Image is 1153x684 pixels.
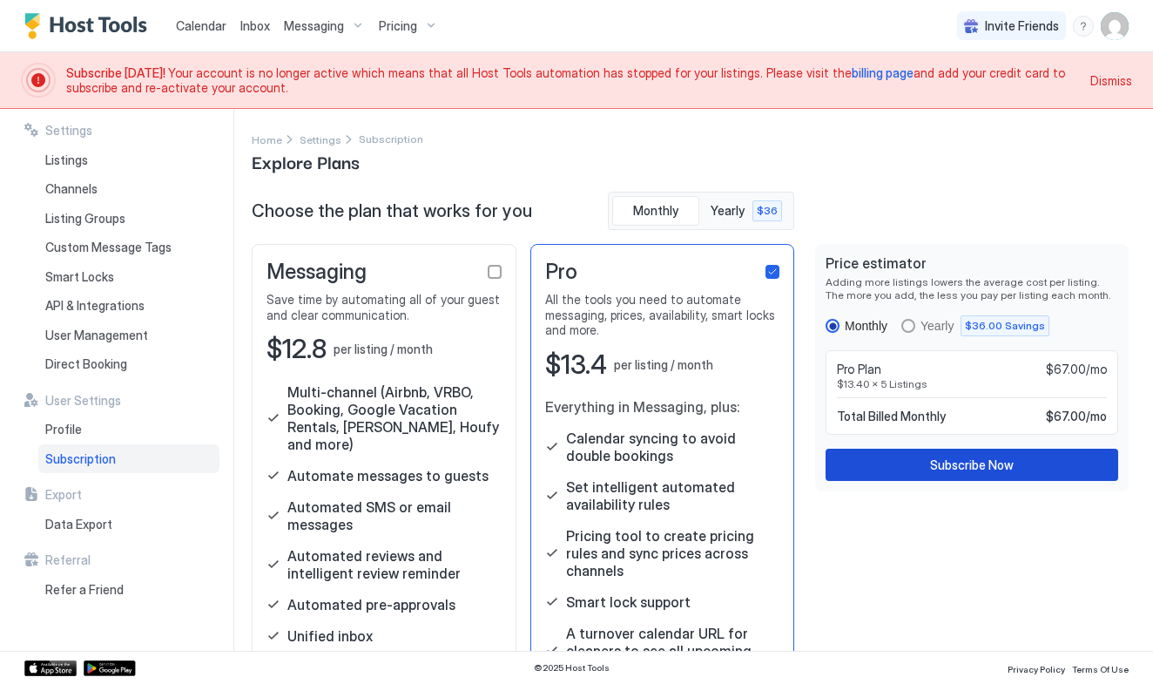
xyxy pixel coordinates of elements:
span: Refer a Friend [45,582,124,598]
div: Yearly [920,319,954,333]
span: A turnover calendar URL for cleaners to see all upcoming cleanings [566,625,780,677]
span: Settings [45,123,92,139]
span: Multi-channel (Airbnb, VRBO, Booking, Google Vacation Rentals, [PERSON_NAME], Houfy and more) [287,383,502,453]
a: Inbox [240,17,270,35]
span: $13.4 [545,349,607,382]
div: checkbox [488,265,502,279]
a: Settings [300,130,341,148]
span: $36.00 Savings [965,318,1045,334]
span: Set intelligent automated availability rules [566,478,780,513]
button: Yearly $36 [703,196,790,226]
span: $12.8 [266,333,327,366]
a: Listings [38,146,219,175]
span: Save time by automating all of your guest and clear communication. [266,292,502,322]
a: Direct Booking [38,349,219,379]
div: yearly [901,315,1049,336]
span: Calendar syncing to avoid double bookings [566,430,780,464]
button: Subscribe Now [826,449,1118,481]
span: Listings [45,152,88,168]
span: Total Billed Monthly [837,409,946,424]
a: User Management [38,321,219,350]
span: Adding more listings lowers the average cost per listing. The more you add, the less you pay per ... [826,275,1118,301]
a: Channels [38,174,219,204]
span: Profile [45,422,82,437]
span: Privacy Policy [1008,664,1065,674]
span: API & Integrations [45,298,145,314]
div: tab-group [608,192,794,230]
div: Subscribe Now [930,456,1014,474]
a: Profile [38,415,219,444]
span: Calendar [176,18,226,33]
span: Subscription [45,451,116,467]
span: Monthly [633,203,678,219]
span: Referral [45,552,91,568]
span: Automate messages to guests [287,467,489,484]
div: Breadcrumb [252,130,282,148]
span: Unified inbox [287,627,373,645]
a: Data Export [38,510,219,539]
a: Listing Groups [38,204,219,234]
span: Direct Booking [45,356,127,372]
a: Google Play Store [84,660,136,676]
span: Automated pre-approvals [287,596,455,613]
a: App Store [24,660,77,676]
a: Home [252,130,282,148]
span: Export [45,487,82,503]
a: Host Tools Logo [24,13,155,39]
span: Explore Plans [252,148,360,174]
span: per listing / month [614,357,713,373]
span: Messaging [266,259,367,285]
span: Automated SMS or email messages [287,498,502,533]
span: Choose the plan that works for you [252,200,532,222]
div: Dismiss [1090,71,1132,90]
span: Settings [300,133,341,146]
div: checkbox [765,265,779,279]
span: Price estimator [826,254,1118,272]
span: Terms Of Use [1072,664,1129,674]
span: Channels [45,181,98,197]
a: API & Integrations [38,291,219,321]
a: Subscription [38,444,219,474]
span: Messaging [284,18,344,34]
div: Monthly [845,319,887,333]
a: billing page [852,65,914,80]
span: $13.40 x 5 Listings [837,377,1107,390]
span: Yearly [711,203,747,219]
span: Data Export [45,517,112,532]
span: $36 [757,203,778,219]
span: Pro Plan [837,362,881,377]
a: Calendar [176,17,226,35]
span: Smart Locks [45,269,114,285]
span: Custom Message Tags [45,240,172,255]
span: Everything in Messaging, plus: [545,398,780,416]
a: Refer a Friend [38,575,219,605]
div: menu [1073,16,1094,37]
div: monthly [826,319,887,333]
span: Smart lock support [566,593,691,611]
span: Subscribe [DATE]! [66,65,168,80]
span: $67.00/mo [1046,362,1107,377]
a: Custom Message Tags [38,233,219,262]
span: Pricing [379,18,417,34]
span: $67.00 / mo [1046,409,1107,424]
span: per listing / month [334,342,433,357]
span: Automated reviews and intelligent review reminder [287,547,502,582]
span: Inbox [240,18,270,33]
span: User Management [45,328,148,343]
div: Breadcrumb [300,130,341,148]
span: Pricing tool to create pricing rules and sync prices across channels [566,527,780,579]
div: User profile [1101,12,1129,40]
span: © 2025 Host Tools [534,662,610,674]
span: Breadcrumb [359,132,423,146]
span: Invite Friends [985,18,1059,34]
span: Listing Groups [45,211,125,227]
button: Monthly [612,196,699,226]
a: Privacy Policy [1008,659,1065,677]
div: RadioGroup [826,315,1118,336]
a: Terms Of Use [1072,659,1129,677]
